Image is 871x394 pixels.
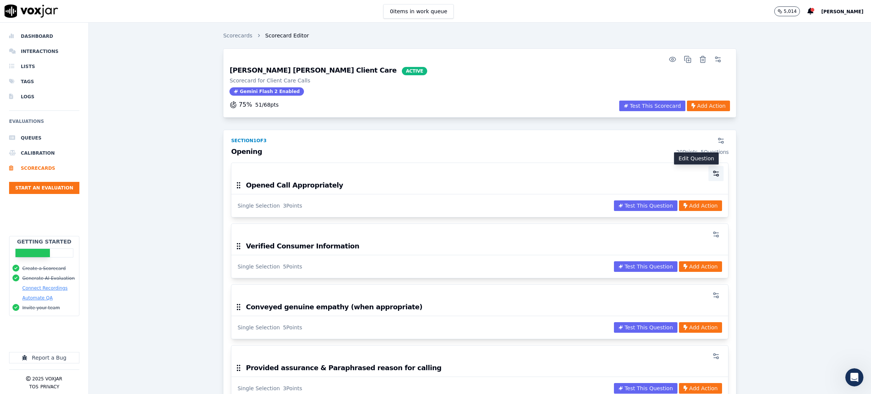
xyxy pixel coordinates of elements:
[614,261,677,272] button: Test This Question
[774,6,807,16] button: 5,014
[246,304,422,310] h3: Conveyed genuine empathy (when appropriate)
[821,9,863,14] span: [PERSON_NAME]
[283,324,302,331] div: 5 Points
[283,385,302,392] div: 3 Points
[223,32,309,39] nav: breadcrumb
[784,8,797,14] p: 5,014
[9,74,79,89] a: Tags
[614,383,677,394] button: Test This Question
[144,316,155,331] span: 😃
[9,130,79,146] a: Queues
[679,200,722,211] button: Add Action
[821,7,871,16] button: [PERSON_NAME]
[229,87,304,96] span: Gemini Flash 2 Enabled
[9,182,79,194] button: Start an Evaluation
[242,3,255,17] div: Close
[237,263,280,270] div: Single Selection
[246,182,343,189] h3: Opened Call Appropriately
[701,148,728,156] div: 5 Questions
[22,305,60,311] button: Invite your team
[676,148,697,156] div: 20 Points
[229,100,279,109] button: 75%51/68pts
[383,4,454,19] button: 0items in work queue
[231,148,728,156] h3: Opening
[223,32,252,39] a: Scorecards
[774,6,800,16] button: 5,014
[9,146,79,161] a: Calibration
[679,322,722,333] button: Add Action
[22,285,68,291] button: Connect Recordings
[9,59,79,74] a: Lists
[687,101,730,111] button: Add Action
[9,308,251,316] div: Did this answer your question?
[229,100,279,109] div: 75 %
[9,352,79,363] button: Report a Bug
[619,101,685,111] button: Test This Scorecard
[100,340,160,346] a: Open in help center
[265,32,309,39] span: Scorecard Editor
[101,316,120,331] span: disappointed reaction
[9,29,79,44] a: Dashboard
[9,117,79,130] h6: Evaluations
[845,368,863,386] iframe: Intercom live chat
[237,202,280,209] div: Single Selection
[237,385,280,392] div: Single Selection
[22,265,66,271] button: Create a Scorecard
[679,261,722,272] button: Add Action
[22,275,75,281] button: Generate AI Evaluation
[227,3,242,17] button: Collapse window
[246,365,441,371] h3: Provided assurance & Paraphrased reason for calling
[5,5,58,18] img: voxjar logo
[229,77,427,84] p: Scorecard for Client Care Calls
[679,155,714,162] p: Edit Question
[124,316,135,331] span: 😐
[246,243,359,250] h3: Verified Consumer Information
[283,202,302,209] div: 3 Points
[32,376,62,382] p: 2025 Voxjar
[614,322,677,333] button: Test This Question
[29,384,38,390] button: TOS
[120,316,140,331] span: neutral face reaction
[614,200,677,211] button: Test This Question
[9,44,79,59] a: Interactions
[40,384,59,390] button: Privacy
[237,324,280,331] div: Single Selection
[105,316,116,331] span: 😞
[229,67,427,75] h3: [PERSON_NAME] [PERSON_NAME] Client Care
[679,383,722,394] button: Add Action
[255,101,279,109] p: 51 / 68 pts
[17,238,71,245] h2: Getting Started
[22,295,53,301] button: Automate QA
[9,89,79,104] a: Logs
[9,161,79,176] a: Scorecards
[231,138,267,144] div: Section 1 of 3
[5,3,19,17] button: go back
[140,316,160,331] span: smiley reaction
[402,67,428,75] span: ACTIVE
[283,263,302,270] div: 5 Points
